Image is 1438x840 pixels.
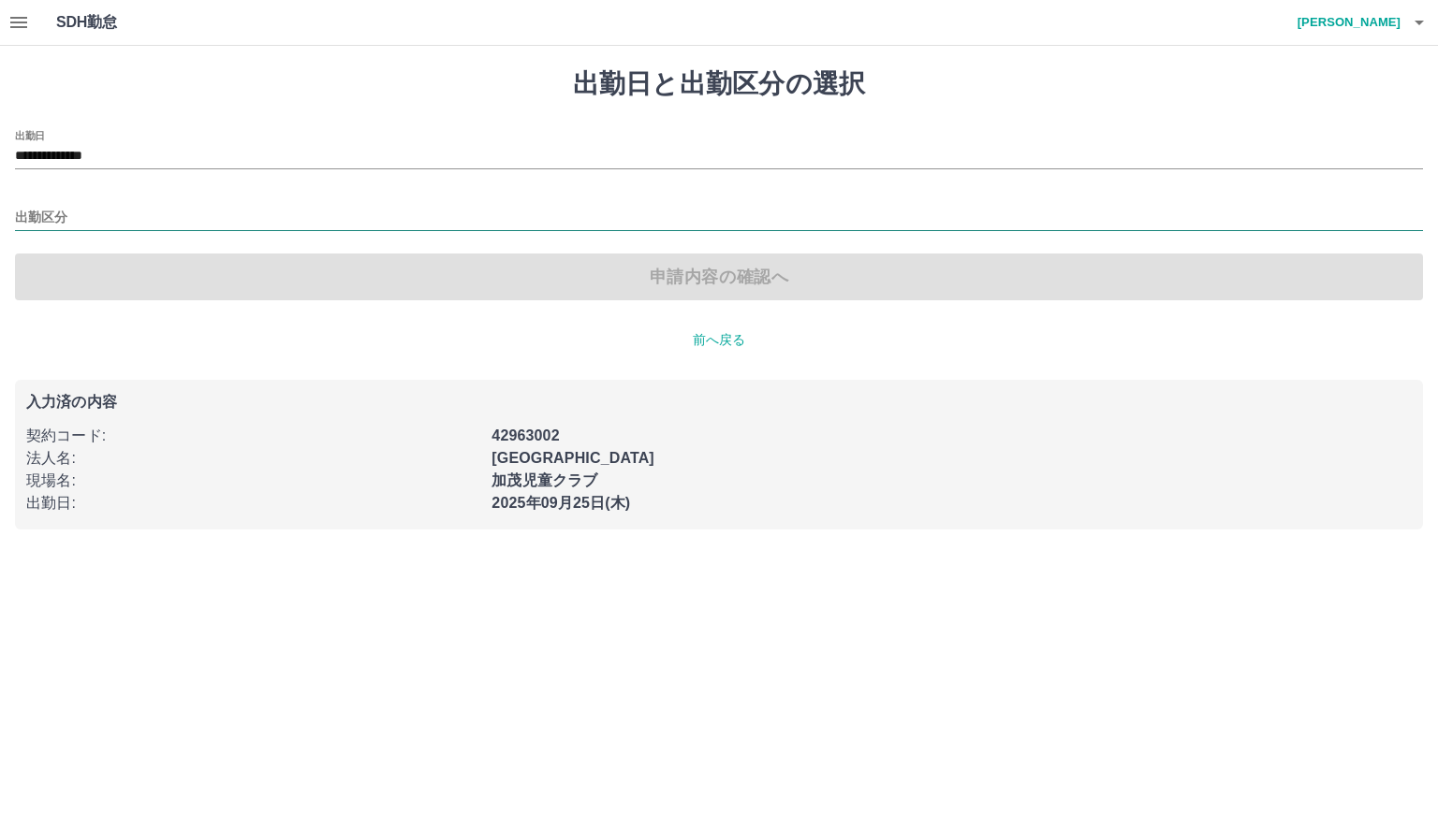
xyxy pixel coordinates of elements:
[15,128,45,142] label: 出勤日
[492,427,559,443] b: 42963002
[492,450,654,466] b: [GEOGRAPHIC_DATA]
[492,472,597,488] b: 加茂児童クラブ
[492,495,630,511] b: 2025年09月25日(木)
[26,470,480,492] p: 現場名 :
[15,330,1423,350] p: 前へ戻る
[26,395,1412,410] p: 入力済の内容
[15,68,1423,100] h1: 出勤日と出勤区分の選択
[26,492,480,514] p: 出勤日 :
[26,447,480,470] p: 法人名 :
[26,425,480,447] p: 契約コード :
